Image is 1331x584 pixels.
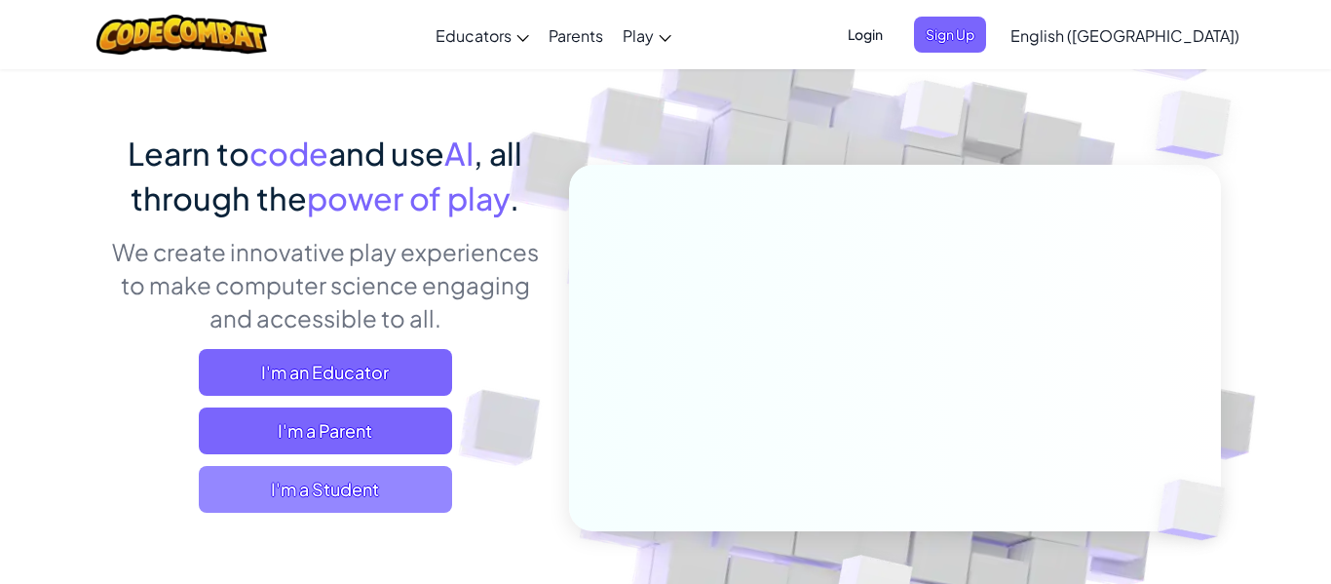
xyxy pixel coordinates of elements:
a: I'm an Educator [199,349,452,396]
img: Overlap cubes [1117,43,1285,208]
a: Educators [426,9,539,61]
a: Parents [539,9,613,61]
a: English ([GEOGRAPHIC_DATA]) [1001,9,1249,61]
span: Educators [436,25,512,46]
button: I'm a Student [199,466,452,513]
img: Overlap cubes [1125,439,1272,581]
span: . [510,178,519,217]
span: and use [328,134,444,173]
a: I'm a Parent [199,408,452,454]
span: code [249,134,328,173]
span: power of play [307,178,510,217]
span: Play [623,25,654,46]
span: Learn to [128,134,249,173]
span: AI [444,134,474,173]
button: Login [836,17,894,53]
p: We create innovative play experiences to make computer science engaging and accessible to all. [110,235,540,334]
img: CodeCombat logo [96,15,267,55]
img: Overlap cubes [864,42,1005,187]
button: Sign Up [914,17,986,53]
a: Play [613,9,681,61]
span: English ([GEOGRAPHIC_DATA]) [1010,25,1239,46]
